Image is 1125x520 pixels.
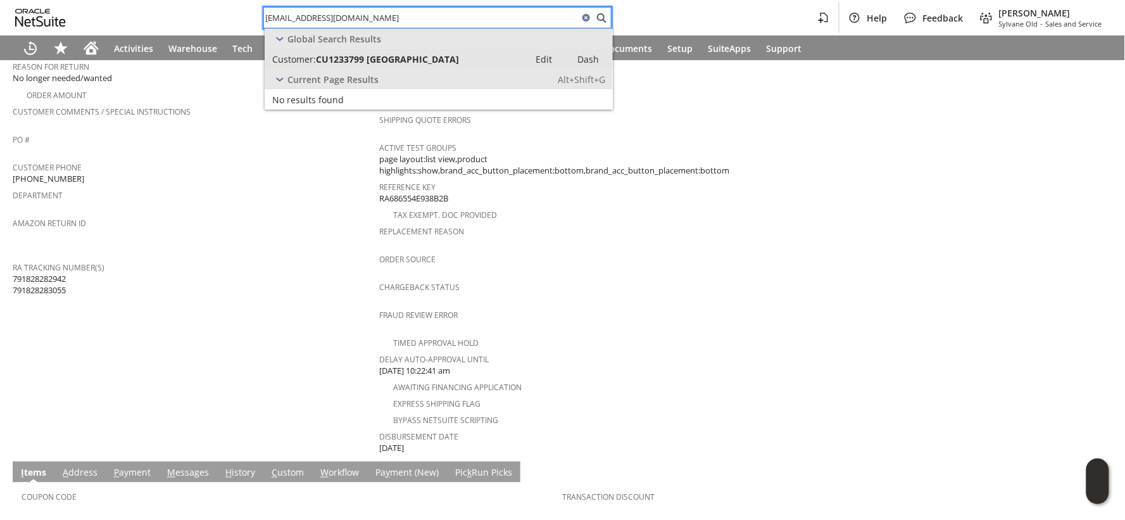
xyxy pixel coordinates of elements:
[316,53,459,65] span: CU1233799 [GEOGRAPHIC_DATA]
[1086,459,1109,504] iframe: Click here to launch Oracle Guided Learning Help Panel
[265,49,613,69] a: Customer:CU1233799 [GEOGRAPHIC_DATA]Edit: Dash:
[379,282,460,293] a: Chargeback Status
[603,42,652,54] span: Documents
[379,193,448,205] span: RA686554E938B2B
[379,153,739,177] span: page layout:list view,product highlights:show,brand_acc_button_placement:bottom,brand_acc_button_...
[225,35,260,61] a: Tech
[13,173,84,185] span: [PHONE_NUMBER]
[161,35,225,61] a: Warehouse
[260,35,301,61] a: Leads
[379,182,436,193] a: Reference Key
[393,398,481,409] a: Express Shipping Flag
[320,467,329,479] span: W
[379,254,436,265] a: Order Source
[222,467,258,481] a: History
[759,35,810,61] a: Support
[13,162,82,173] a: Customer Phone
[106,35,161,61] a: Activities
[13,190,63,201] a: Department
[264,10,579,25] input: Search
[60,467,101,481] a: Address
[393,415,498,426] a: Bypass NetSuite Scripting
[84,41,99,56] svg: Home
[287,33,381,45] span: Global Search Results
[27,90,87,101] a: Order Amount
[594,10,609,25] svg: Search
[379,354,489,365] a: Delay Auto-Approval Until
[452,467,515,481] a: PickRun Picks
[563,492,655,503] a: Transaction Discount
[265,89,613,110] a: No results found
[63,467,68,479] span: A
[76,35,106,61] a: Home
[1086,482,1109,505] span: Oracle Guided Learning Widget. To move around, please hold and drag
[13,262,104,273] a: RA Tracking Number(s)
[522,51,566,67] a: Edit:
[379,310,458,320] a: Fraud Review Error
[393,382,522,393] a: Awaiting Financing Application
[767,42,802,54] span: Support
[272,94,344,106] span: No results found
[232,42,253,54] span: Tech
[595,35,660,61] a: Documents
[379,226,464,237] a: Replacement reason
[379,442,404,454] span: [DATE]
[867,12,888,24] span: Help
[13,273,66,296] span: 791828282942 791828283055
[18,467,49,481] a: Items
[566,51,610,67] a: Dash:
[660,35,700,61] a: Setup
[287,73,379,86] span: Current Page Results
[167,467,175,479] span: M
[22,492,77,503] a: Coupon Code
[15,35,46,61] a: Recent Records
[923,12,964,24] span: Feedback
[700,35,759,61] a: SuiteApps
[379,143,456,153] a: Active Test Groups
[999,19,1038,29] span: Sylvane Old
[999,7,1102,19] span: [PERSON_NAME]
[379,431,458,442] a: Disbursement Date
[13,61,89,72] a: Reason For Return
[1046,19,1102,29] span: Sales and Service
[379,365,450,377] span: [DATE] 10:22:41 am
[1041,19,1043,29] span: -
[272,53,316,65] span: Customer:
[111,467,154,481] a: Payment
[46,35,76,61] div: Shortcuts
[393,338,479,348] a: Timed Approval Hold
[667,42,693,54] span: Setup
[13,218,86,229] a: Amazon Return ID
[23,41,38,56] svg: Recent Records
[272,467,277,479] span: C
[467,467,472,479] span: k
[268,467,307,481] a: Custom
[708,42,751,54] span: SuiteApps
[386,467,390,479] span: y
[225,467,232,479] span: H
[558,73,605,86] span: Alt+Shift+G
[317,467,362,481] a: Workflow
[21,467,24,479] span: I
[393,210,497,220] a: Tax Exempt. Doc Provided
[13,72,112,84] span: No longer needed/wanted
[379,115,471,125] a: Shipping Quote Errors
[164,467,212,481] a: Messages
[53,41,68,56] svg: Shortcuts
[114,467,119,479] span: P
[168,42,217,54] span: Warehouse
[114,42,153,54] span: Activities
[13,134,30,145] a: PO #
[13,106,191,117] a: Customer Comments / Special Instructions
[15,9,66,27] svg: logo
[372,467,442,481] a: Payment (New)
